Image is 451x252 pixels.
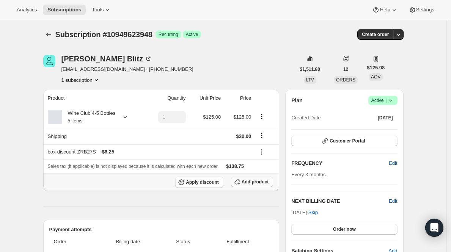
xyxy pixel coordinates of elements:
button: Help [368,5,402,15]
span: $125.98 [367,64,385,72]
th: Unit Price [188,90,223,106]
span: Tools [92,7,104,13]
span: Sales tax (if applicable) is not displayed because it is calculated with each new order. [48,164,219,169]
span: $125.00 [233,114,251,120]
button: 12 [339,64,353,75]
button: Tools [87,5,116,15]
button: Add product [231,177,273,187]
th: Price [223,90,253,106]
div: Wine Club 4-5 Bottles [62,110,116,125]
button: Analytics [12,5,41,15]
span: Billing date [97,238,159,246]
span: Order now [333,226,356,232]
span: $125.00 [203,114,221,120]
span: Skip [308,209,318,216]
button: Subscriptions [43,5,86,15]
span: Created Date [291,114,321,122]
div: Open Intercom Messenger [425,219,443,237]
button: Product actions [256,112,268,121]
span: $20.00 [236,133,251,139]
span: [DATE] [378,115,393,121]
span: [EMAIL_ADDRESS][DOMAIN_NAME] · [PHONE_NUMBER] [61,66,193,73]
th: Shipping [43,128,145,144]
span: Status [164,238,203,246]
span: Active [186,31,198,38]
button: Subscriptions [43,29,54,40]
button: Apply discount [175,177,223,188]
span: Every 3 months [291,172,325,177]
button: Create order [357,29,393,40]
span: Subscription #10949623948 [55,30,152,39]
span: Heather Blitz [43,55,55,67]
span: $138.75 [226,163,244,169]
span: Analytics [17,7,37,13]
h2: NEXT BILLING DATE [291,197,389,205]
h2: Plan [291,97,303,104]
span: $1,511.80 [300,66,320,72]
span: ORDERS [336,77,355,83]
span: Apply discount [186,179,219,185]
span: | [385,97,387,103]
button: Order now [291,224,397,235]
span: Customer Portal [330,138,365,144]
button: Skip [304,207,322,219]
span: Recurring [159,31,178,38]
span: 12 [343,66,348,72]
span: Subscriptions [47,7,81,13]
div: box-discount-ZRB27S [48,148,251,156]
span: Help [380,7,390,13]
span: - $6.25 [100,148,114,156]
small: 5 items [68,118,83,124]
span: AOV [371,74,380,80]
span: LTV [306,77,314,83]
h2: Payment attempts [49,226,273,233]
button: Product actions [61,76,100,84]
button: $1,511.80 [295,64,325,75]
th: Product [43,90,145,106]
th: Quantity [144,90,188,106]
span: Settings [416,7,434,13]
span: [DATE] · [291,210,318,215]
div: [PERSON_NAME] Blitz [61,55,152,63]
th: Order [49,233,95,250]
span: Create order [362,31,389,38]
button: Edit [384,157,402,169]
button: [DATE] [373,113,398,123]
button: Edit [389,197,397,205]
h2: FREQUENCY [291,160,389,167]
button: Customer Portal [291,136,397,146]
span: Active [371,97,394,104]
span: Edit [389,160,397,167]
span: Fulfillment [207,238,269,246]
button: Settings [404,5,439,15]
button: Shipping actions [256,131,268,139]
span: Add product [242,179,269,185]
